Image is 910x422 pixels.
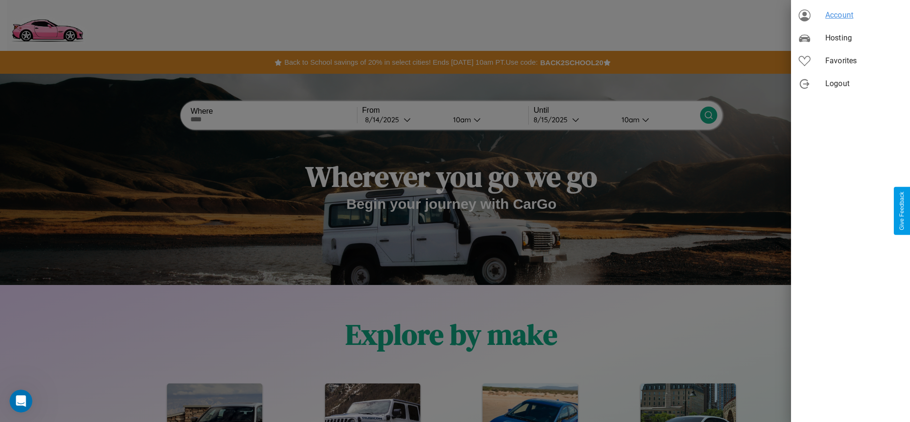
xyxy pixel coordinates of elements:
[825,32,902,44] span: Hosting
[825,55,902,67] span: Favorites
[825,78,902,89] span: Logout
[791,4,910,27] div: Account
[899,192,905,230] div: Give Feedback
[791,72,910,95] div: Logout
[791,49,910,72] div: Favorites
[791,27,910,49] div: Hosting
[825,10,902,21] span: Account
[10,390,32,412] iframe: Intercom live chat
